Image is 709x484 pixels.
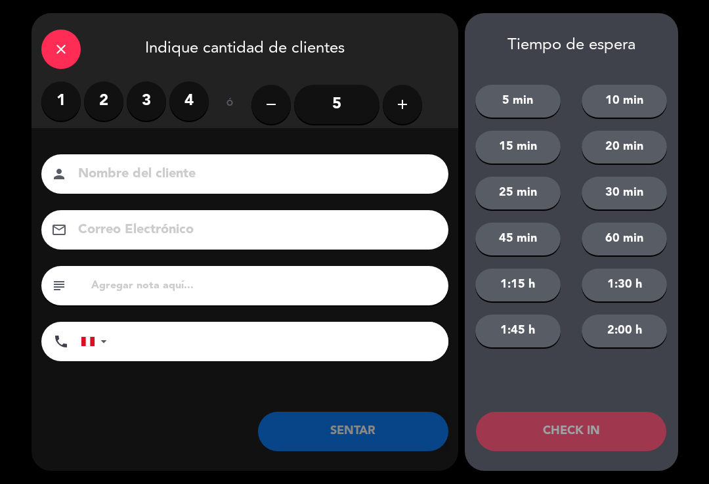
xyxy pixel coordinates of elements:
[475,177,561,209] button: 25 min
[258,412,448,451] button: SENTAR
[476,412,666,451] button: CHECK IN
[77,163,431,186] input: Nombre del cliente
[51,278,67,294] i: subject
[209,81,251,127] div: ó
[475,315,561,347] button: 1:45 h
[395,97,410,112] i: add
[53,334,69,349] i: phone
[127,81,166,121] label: 3
[53,41,69,57] i: close
[475,131,561,164] button: 15 min
[90,276,439,295] input: Agregar nota aquí...
[32,13,458,81] div: Indique cantidad de clientes
[582,269,667,301] button: 1:30 h
[582,315,667,347] button: 2:00 h
[475,223,561,255] button: 45 min
[383,85,422,124] button: add
[582,85,667,118] button: 10 min
[582,177,667,209] button: 30 min
[51,222,67,238] i: email
[84,81,123,121] label: 2
[41,81,81,121] label: 1
[465,36,678,55] div: Tiempo de espera
[169,81,209,121] label: 4
[263,97,279,112] i: remove
[77,219,431,242] input: Correo Electrónico
[475,269,561,301] button: 1:15 h
[582,223,667,255] button: 60 min
[81,322,112,361] div: Peru (Perú): +51
[475,85,561,118] button: 5 min
[51,166,67,182] i: person
[582,131,667,164] button: 20 min
[251,85,291,124] button: remove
